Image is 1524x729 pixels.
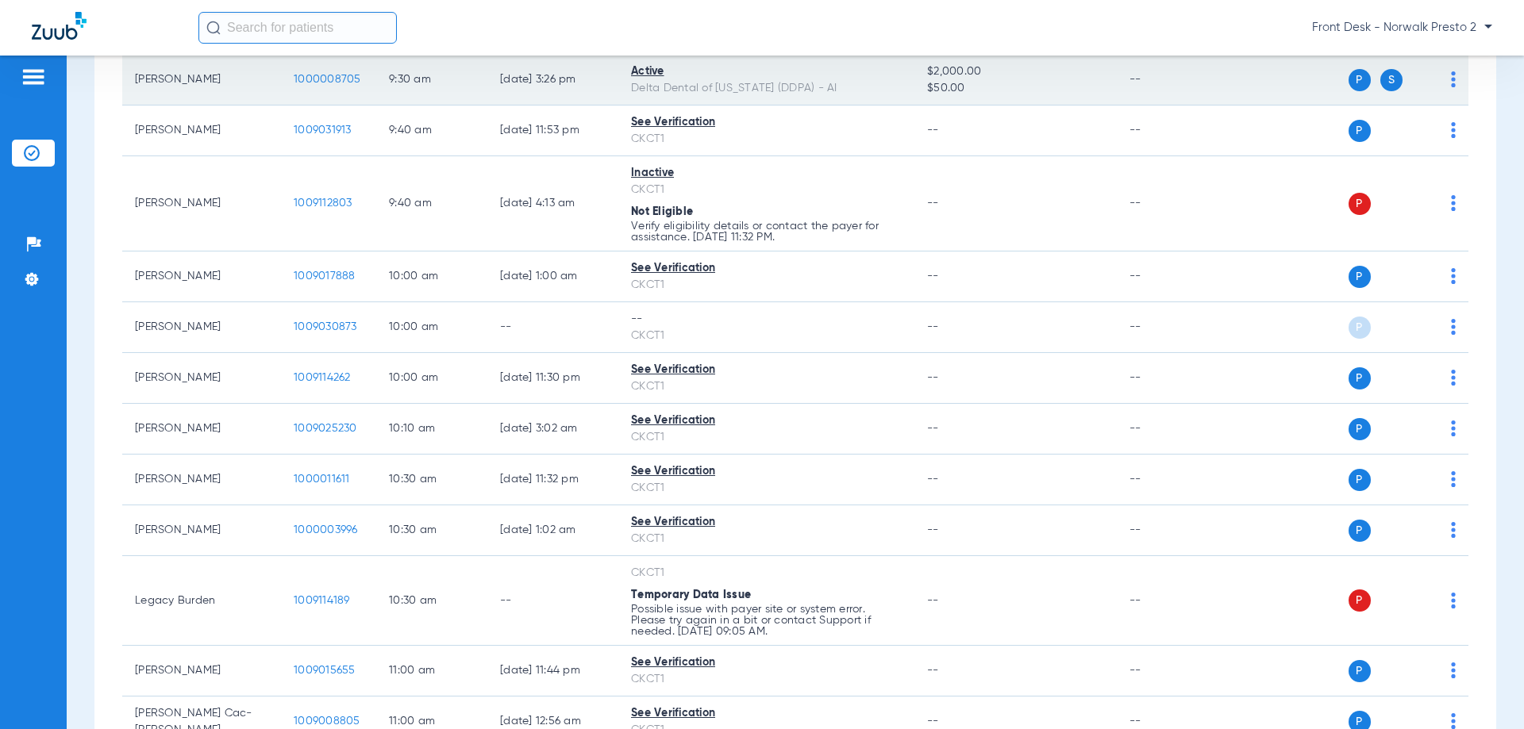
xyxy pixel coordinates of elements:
[376,55,487,106] td: 9:30 AM
[1349,193,1371,215] span: P
[1349,418,1371,440] span: P
[487,505,618,556] td: [DATE] 1:02 AM
[631,463,902,480] div: See Verification
[487,302,618,353] td: --
[631,378,902,395] div: CKCT1
[122,455,281,505] td: [PERSON_NAME]
[631,604,902,637] p: Possible issue with payer site or system error. Please try again in a bit or contact Support if n...
[927,125,939,136] span: --
[631,114,902,131] div: See Verification
[927,270,939,282] span: --
[1451,420,1456,436] img: group-dot-blue.svg
[1451,122,1456,138] img: group-dot-blue.svg
[122,505,281,556] td: [PERSON_NAME]
[631,429,902,446] div: CKCT1
[631,131,902,148] div: CKCT1
[1117,556,1224,646] td: --
[1117,404,1224,455] td: --
[1349,317,1371,339] span: P
[631,221,902,243] p: Verify eligibility details or contact the payer for assistance. [DATE] 11:32 PM.
[1451,319,1456,335] img: group-dot-blue.svg
[631,63,902,80] div: Active
[1349,367,1371,389] span: P
[1117,646,1224,696] td: --
[927,474,939,485] span: --
[21,67,46,86] img: hamburger-icon
[631,277,902,294] div: CKCT1
[487,55,618,106] td: [DATE] 3:26 PM
[1349,266,1371,288] span: P
[122,646,281,696] td: [PERSON_NAME]
[122,404,281,455] td: [PERSON_NAME]
[1117,302,1224,353] td: --
[487,353,618,404] td: [DATE] 11:30 PM
[294,665,356,676] span: 1009015655
[1349,469,1371,491] span: P
[1451,370,1456,386] img: group-dot-blue.svg
[631,260,902,277] div: See Verification
[1451,593,1456,608] img: group-dot-blue.svg
[927,80,1103,97] span: $50.00
[927,716,939,727] span: --
[631,206,693,217] span: Not Eligible
[376,156,487,251] td: 9:40 AM
[1117,353,1224,404] td: --
[294,595,350,606] span: 1009114189
[376,455,487,505] td: 10:30 AM
[927,595,939,606] span: --
[487,156,618,251] td: [DATE] 4:13 AM
[631,311,902,328] div: --
[376,404,487,455] td: 10:10 AM
[376,556,487,646] td: 10:30 AM
[294,474,350,485] span: 1000011611
[1117,251,1224,302] td: --
[206,21,221,35] img: Search Icon
[927,198,939,209] span: --
[631,362,902,378] div: See Verification
[1349,520,1371,542] span: P
[198,12,397,44] input: Search for patients
[1117,156,1224,251] td: --
[1349,120,1371,142] span: P
[487,106,618,156] td: [DATE] 11:53 PM
[294,321,357,332] span: 1009030873
[294,198,352,209] span: 1009112803
[1445,653,1524,729] iframe: Chat Widget
[1451,522,1456,538] img: group-dot-blue.svg
[631,531,902,547] div: CKCT1
[1451,195,1456,211] img: group-dot-blue.svg
[1349,589,1371,612] span: P
[487,251,618,302] td: [DATE] 1:00 AM
[487,404,618,455] td: [DATE] 3:02 AM
[927,524,939,535] span: --
[1117,505,1224,556] td: --
[487,646,618,696] td: [DATE] 11:44 PM
[631,671,902,688] div: CKCT1
[631,165,902,182] div: Inactive
[927,665,939,676] span: --
[376,106,487,156] td: 9:40 AM
[487,556,618,646] td: --
[631,80,902,97] div: Delta Dental of [US_STATE] (DDPA) - AI
[1117,455,1224,505] td: --
[376,505,487,556] td: 10:30 AM
[631,589,751,600] span: Temporary Data Issue
[294,524,358,535] span: 1000003996
[122,556,281,646] td: Legacy Burden
[294,125,352,136] span: 1009031913
[376,353,487,404] td: 10:00 AM
[487,455,618,505] td: [DATE] 11:32 PM
[1312,20,1492,36] span: Front Desk - Norwalk Presto 2
[294,74,361,85] span: 1000008705
[376,646,487,696] td: 11:00 AM
[294,270,356,282] span: 1009017888
[1451,471,1456,487] img: group-dot-blue.svg
[1117,55,1224,106] td: --
[122,251,281,302] td: [PERSON_NAME]
[122,55,281,106] td: [PERSON_NAME]
[294,372,351,383] span: 1009114262
[376,251,487,302] td: 10:00 AM
[32,12,87,40] img: Zuub Logo
[631,480,902,497] div: CKCT1
[1117,106,1224,156] td: --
